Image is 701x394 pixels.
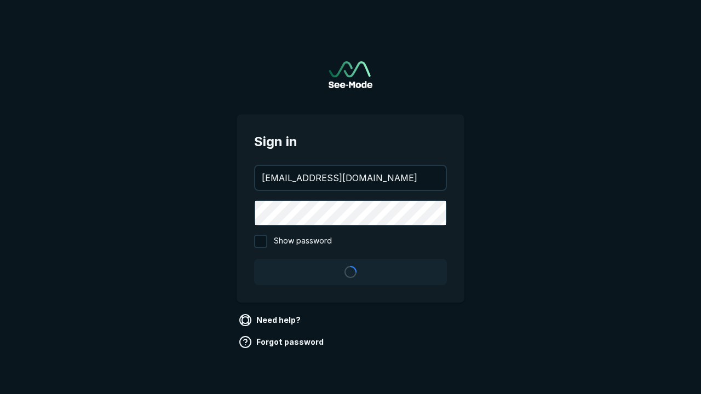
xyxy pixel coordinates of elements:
a: Need help? [237,311,305,329]
input: your@email.com [255,166,446,190]
a: Forgot password [237,333,328,351]
span: Sign in [254,132,447,152]
img: See-Mode Logo [329,61,372,88]
a: Go to sign in [329,61,372,88]
span: Show password [274,235,332,248]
